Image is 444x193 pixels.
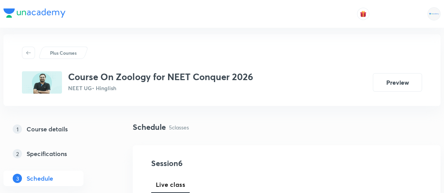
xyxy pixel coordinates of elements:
img: avatar [360,10,367,17]
p: 1 [13,124,22,134]
button: avatar [357,8,369,20]
img: Rahul Mishra [427,7,441,20]
h5: Course details [27,124,68,134]
img: DC972DA9-865B-4948-87A4-86E13FA7B8E7_plus.png [22,71,62,94]
h4: Schedule [133,121,166,133]
a: 2Specifications [3,146,108,161]
p: 5 classes [169,123,189,131]
h4: Session 6 [151,158,292,169]
p: 3 [13,174,22,183]
h5: Schedule [27,174,53,183]
a: 1Course details [3,121,108,137]
span: Live class [156,180,185,189]
p: NEET UG • Hinglish [68,84,253,92]
a: Company Logo [3,8,65,20]
button: Preview [373,73,422,92]
h5: Specifications [27,149,67,158]
p: 2 [13,149,22,158]
p: Plus Courses [50,49,77,56]
h3: Course On Zoology for NEET Conquer 2026 [68,71,253,82]
img: Company Logo [3,8,65,18]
